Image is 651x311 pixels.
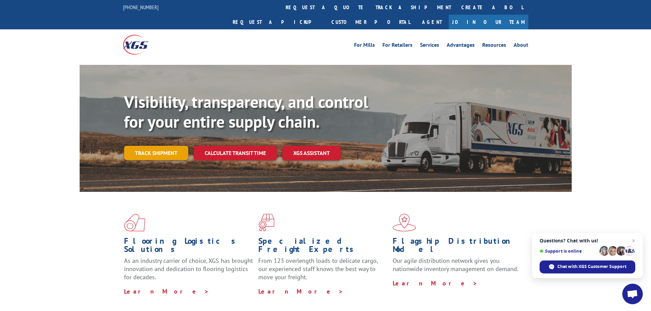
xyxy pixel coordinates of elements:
a: For Mills [354,42,375,50]
span: Questions? Chat with us! [540,238,635,243]
a: For Retailers [382,42,412,50]
a: About [514,42,528,50]
a: Request a pickup [228,15,326,29]
img: xgs-icon-flagship-distribution-model-red [393,214,416,231]
span: Chat with XGS Customer Support [557,264,626,270]
h1: Flooring Logistics Solutions [124,237,253,257]
a: Learn More > [124,287,209,295]
a: XGS ASSISTANT [282,146,341,160]
a: [PHONE_NUMBER] [123,4,159,11]
p: From 123 overlength loads to delicate cargo, our experienced staff knows the best way to move you... [258,257,388,287]
a: Open chat [622,284,643,304]
span: Support is online [540,249,597,254]
a: Agent [415,15,449,29]
a: Services [420,42,439,50]
a: Track shipment [124,146,188,160]
img: xgs-icon-total-supply-chain-intelligence-red [124,214,145,231]
h1: Flagship Distribution Model [393,237,522,257]
img: xgs-icon-focused-on-flooring-red [258,214,274,231]
a: Learn More > [393,279,478,287]
a: Customer Portal [326,15,415,29]
a: Resources [482,42,506,50]
a: Advantages [447,42,475,50]
span: Our agile distribution network gives you nationwide inventory management on demand. [393,257,518,273]
a: Calculate transit time [194,146,277,160]
a: Join Our Team [449,15,528,29]
b: Visibility, transparency, and control for your entire supply chain. [124,91,368,132]
a: Learn More > [258,287,343,295]
h1: Specialized Freight Experts [258,237,388,257]
span: As an industry carrier of choice, XGS has brought innovation and dedication to flooring logistics... [124,257,253,281]
span: Chat with XGS Customer Support [540,260,635,273]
